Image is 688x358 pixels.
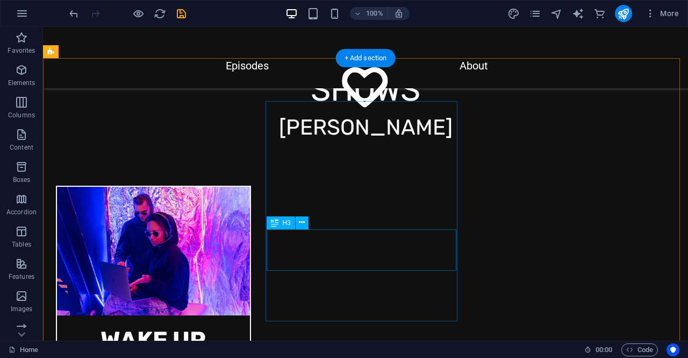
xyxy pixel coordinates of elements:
p: Columns [8,111,35,120]
h6: 100% [366,7,383,20]
span: More [645,8,679,19]
span: 00 00 [596,343,612,356]
button: save [175,7,188,20]
button: reload [153,7,166,20]
span: : [603,346,605,354]
i: AI Writer [572,8,584,20]
i: Pages (Ctrl+Alt+S) [529,8,541,20]
i: Save (Ctrl+S) [175,8,188,20]
p: Favorites [8,46,35,55]
a: Click to cancel selection. Double-click to open Pages [9,343,38,356]
button: undo [67,7,80,20]
span: Code [626,343,653,356]
i: Design (Ctrl+Alt+Y) [507,8,520,20]
p: Content [10,143,33,152]
button: 100% [350,7,388,20]
p: Boxes [13,176,31,184]
div: + Add section [336,49,396,67]
p: Accordion [6,208,37,216]
button: Usercentrics [666,343,679,356]
p: Tables [12,240,31,249]
button: navigator [550,7,563,20]
button: commerce [593,7,606,20]
h6: Session time [584,343,613,356]
i: On resize automatically adjust zoom level to fit chosen device. [394,9,404,18]
i: Commerce [593,8,606,20]
span: H3 [283,220,291,226]
button: pages [529,7,542,20]
i: Undo: Edit headline (Ctrl+Z) [68,8,80,20]
button: Click here to leave preview mode and continue editing [132,7,145,20]
i: Publish [617,8,629,20]
i: Navigator [550,8,563,20]
i: Reload page [154,8,166,20]
p: Features [9,272,34,281]
button: text_generator [572,7,585,20]
p: Images [11,305,33,313]
button: publish [615,5,632,22]
button: Code [621,343,658,356]
p: Elements [8,79,35,87]
button: More [641,5,683,22]
button: design [507,7,520,20]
